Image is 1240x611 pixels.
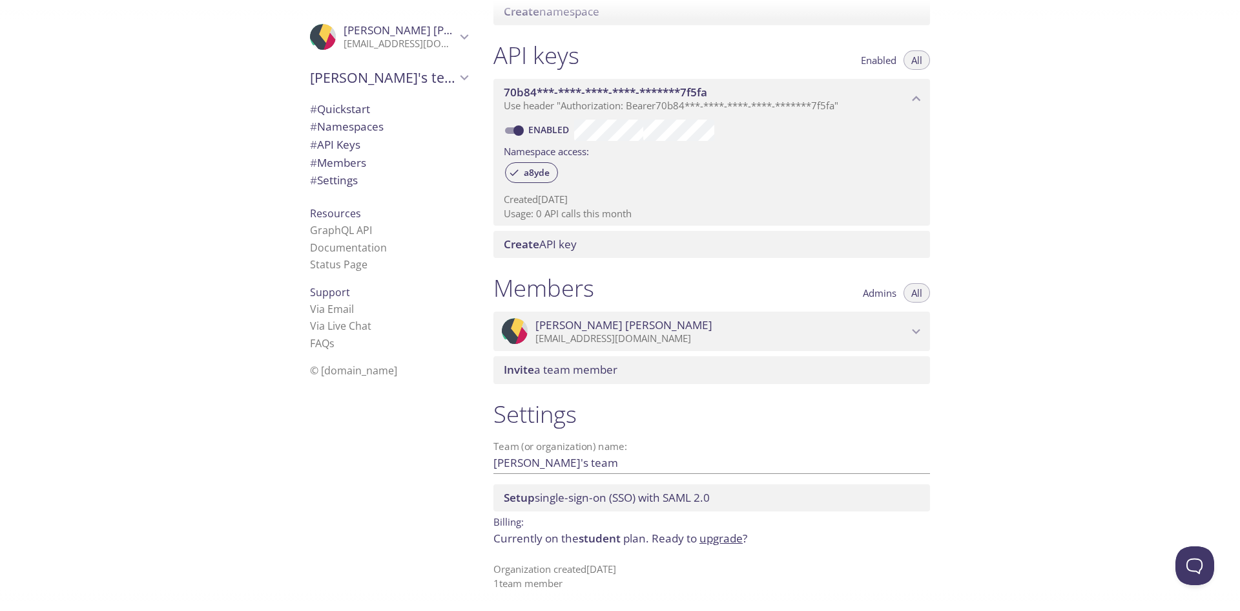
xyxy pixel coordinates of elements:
p: [EMAIL_ADDRESS][DOMAIN_NAME] [535,332,908,345]
div: Invite a team member [493,356,930,383]
div: Setup SSO [493,484,930,511]
span: Members [310,155,366,170]
span: [PERSON_NAME] [PERSON_NAME] [344,23,521,38]
a: Via Live Chat [310,319,371,333]
a: GraphQL API [310,223,372,237]
label: Team (or organization) name: [493,442,628,451]
span: Create [504,237,539,252]
div: Members [300,154,478,172]
p: Created [DATE] [504,193,920,206]
span: s [329,336,335,350]
div: Create API Key [493,231,930,258]
span: [PERSON_NAME] [PERSON_NAME] [535,318,712,332]
span: © [DOMAIN_NAME] [310,363,397,378]
span: Support [310,285,350,299]
button: All [904,283,930,303]
div: API Keys [300,136,478,154]
button: Admins [855,283,904,303]
div: Bramhanand's team [300,61,478,94]
h1: Settings [493,400,930,429]
div: Team Settings [300,171,478,189]
a: Via Email [310,302,354,316]
a: Status Page [310,257,367,272]
span: Namespaces [310,119,384,134]
p: Usage: 0 API calls this month [504,207,920,220]
span: API key [504,237,577,252]
iframe: Help Scout Beacon - Open [1175,546,1214,585]
span: Settings [310,173,358,188]
span: # [310,102,317,116]
div: Namespaces [300,118,478,136]
div: Quickstart [300,100,478,118]
span: single-sign-on (SSO) with SAML 2.0 [504,490,710,505]
span: a8yde [516,167,557,178]
span: Setup [504,490,535,505]
h1: Members [493,273,594,303]
span: API Keys [310,137,360,152]
span: # [310,173,317,188]
div: a8yde [505,162,558,183]
a: Documentation [310,241,387,255]
label: Namespace access: [504,141,589,160]
span: # [310,119,317,134]
span: Invite [504,362,534,377]
p: Billing: [493,511,930,530]
span: Quickstart [310,102,370,116]
a: upgrade [699,531,743,546]
span: # [310,155,317,170]
span: Resources [310,206,361,220]
span: # [310,137,317,152]
span: a team member [504,362,617,377]
div: Bramhanand Karlekar [493,312,930,352]
p: Currently on the plan. [493,530,930,547]
button: Enabled [853,50,904,70]
span: [PERSON_NAME]'s team [310,69,456,87]
span: Ready to ? [652,531,747,546]
div: Bramhanand Karlekar [300,16,478,58]
a: FAQ [310,336,335,350]
p: [EMAIL_ADDRESS][DOMAIN_NAME] [344,38,456,50]
span: student [579,531,621,546]
button: All [904,50,930,70]
h1: API keys [493,41,579,70]
p: Organization created [DATE] 1 team member [493,563,930,590]
a: Enabled [526,123,574,136]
